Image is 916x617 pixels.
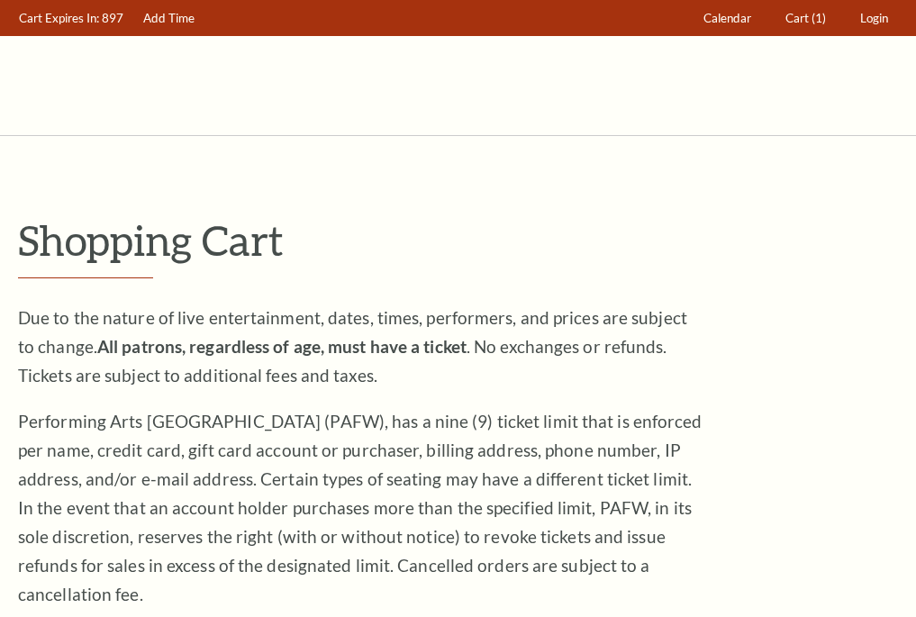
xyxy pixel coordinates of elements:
[18,407,703,609] p: Performing Arts [GEOGRAPHIC_DATA] (PAFW), has a nine (9) ticket limit that is enforced per name, ...
[703,11,751,25] span: Calendar
[102,11,123,25] span: 897
[97,336,467,357] strong: All patrons, regardless of age, must have a ticket
[695,1,760,36] a: Calendar
[19,11,99,25] span: Cart Expires In:
[852,1,897,36] a: Login
[785,11,809,25] span: Cart
[18,217,898,263] p: Shopping Cart
[135,1,204,36] a: Add Time
[860,11,888,25] span: Login
[777,1,835,36] a: Cart (1)
[812,11,826,25] span: (1)
[18,307,687,386] span: Due to the nature of live entertainment, dates, times, performers, and prices are subject to chan...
